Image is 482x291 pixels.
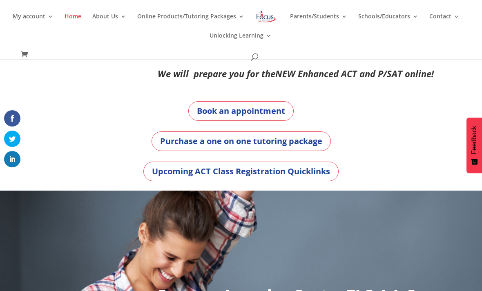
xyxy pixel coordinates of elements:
[429,13,460,33] a: Contact
[152,131,331,151] a: Purchase a one on one tutoring package
[358,13,418,33] a: Schools/Educators
[471,126,478,154] span: Feedback
[290,13,347,33] a: Parents/Students
[137,13,244,33] a: Online Products/Tutoring Packages
[65,13,81,33] a: Home
[210,33,272,52] a: Unlocking Learning
[188,101,294,121] a: Book an appointment
[255,9,277,24] img: Focus on Learning
[466,118,482,173] button: Feedback - Show survey
[158,67,275,80] em: We will prepare you for the
[92,13,126,33] a: About Us
[13,13,54,33] a: My account
[275,67,434,80] em: NEW Enhanced ACT and P/SAT online!
[143,162,339,181] a: Upcoming ACT Class Registration Quicklinks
